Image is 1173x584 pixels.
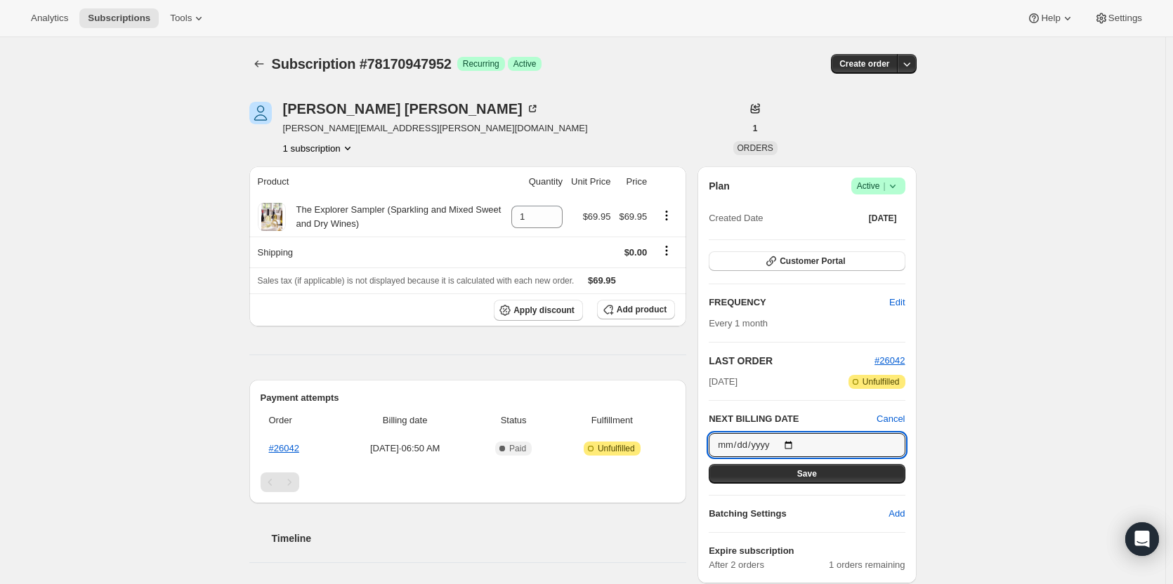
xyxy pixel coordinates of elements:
button: Product actions [283,141,355,155]
span: Subscription #78170947952 [272,56,452,72]
button: Customer Portal [709,251,905,271]
button: 1 [745,119,766,138]
button: Apply discount [494,300,583,321]
span: Active [857,179,900,193]
span: Sales tax (if applicable) is not displayed because it is calculated with each new order. [258,276,575,286]
h2: Payment attempts [261,391,676,405]
span: Active [513,58,537,69]
button: [DATE] [860,208,905,228]
button: Add product [597,300,675,319]
button: Add [880,503,913,525]
span: Settings [1108,13,1142,24]
span: Status [478,413,549,427]
div: The Explorer Sampler (Sparkling and Mixed Sweet and Dry Wines) [286,203,504,231]
button: Save [709,464,905,484]
button: #26042 [874,354,905,368]
button: Product actions [655,208,678,223]
h2: Plan [709,179,730,193]
span: Paid [509,443,526,454]
span: Analytics [31,13,68,24]
th: Unit Price [567,166,615,197]
th: Price [615,166,651,197]
span: Add [889,507,905,521]
span: Subscriptions [88,13,150,24]
h6: Batching Settings [709,507,889,521]
span: ORDERS [738,143,773,153]
h2: FREQUENCY [709,296,889,310]
h6: Expire subscription [709,544,905,558]
th: Order [261,405,336,436]
span: Every 1 month [709,318,768,328]
h2: NEXT BILLING DATE [709,412,877,426]
span: [PERSON_NAME][EMAIL_ADDRESS][PERSON_NAME][DOMAIN_NAME] [283,121,588,135]
span: $69.95 [619,211,647,222]
span: Create order [839,58,889,69]
button: Shipping actions [655,243,678,258]
div: [PERSON_NAME] [PERSON_NAME] [283,102,539,116]
button: Analytics [22,8,77,28]
span: 1 orders remaining [829,558,905,572]
button: Create order [831,54,898,74]
span: Fulfillment [557,413,667,427]
div: Open Intercom Messenger [1125,522,1159,556]
button: Cancel [877,412,905,426]
nav: Pagination [261,472,676,492]
span: Add product [617,304,667,315]
a: #26042 [269,443,299,453]
span: | [883,180,885,192]
span: $0.00 [624,247,648,258]
span: $69.95 [588,275,616,286]
span: Customer Portal [780,255,845,267]
button: Help [1018,8,1082,28]
button: Settings [1086,8,1151,28]
span: Recurring [463,58,499,69]
span: Unfulfilled [598,443,635,454]
span: [DATE] [869,213,897,224]
h2: Timeline [272,531,687,545]
button: Edit [881,291,913,314]
span: 1 [753,123,758,134]
span: Edit [889,296,905,310]
button: Subscriptions [79,8,159,28]
span: Tools [170,13,192,24]
th: Quantity [507,166,567,197]
span: $69.95 [583,211,611,222]
span: Save [797,468,817,479]
span: Apply discount [513,305,575,316]
a: #26042 [874,355,905,366]
button: Tools [162,8,214,28]
span: Sara Hanson [249,102,272,124]
span: [DATE] · 06:50 AM [341,442,470,456]
span: Unfulfilled [863,376,900,387]
button: Subscriptions [249,54,269,74]
th: Shipping [249,237,508,267]
span: Billing date [341,413,470,427]
h2: LAST ORDER [709,354,874,368]
th: Product [249,166,508,197]
span: Help [1041,13,1060,24]
span: After 2 orders [709,558,829,572]
span: [DATE] [709,375,738,389]
span: Created Date [709,211,763,225]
